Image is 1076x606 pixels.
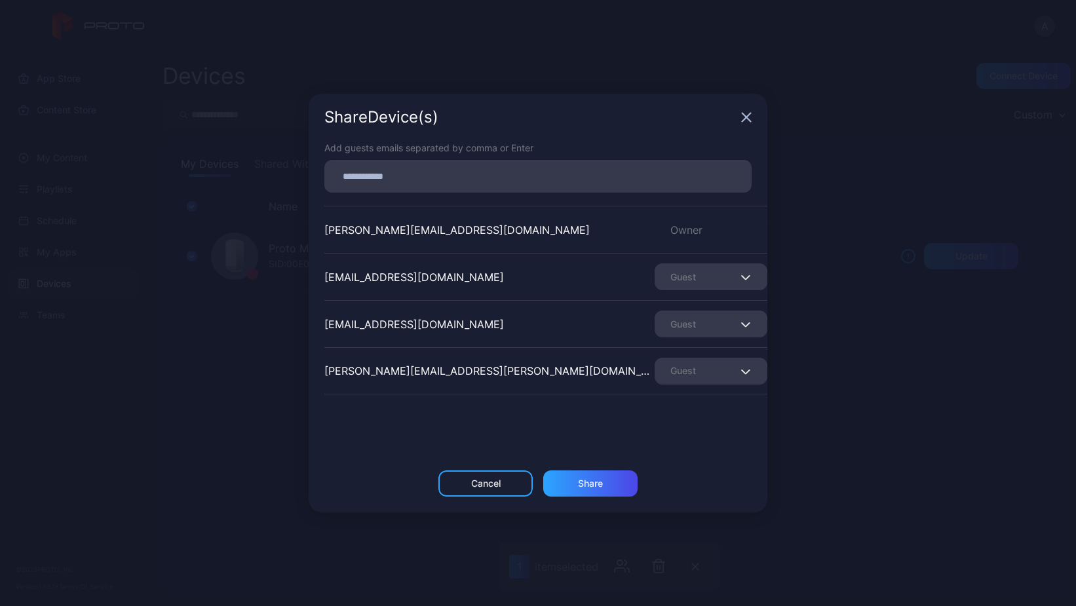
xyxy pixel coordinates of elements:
[438,470,533,497] button: Cancel
[543,470,638,497] button: Share
[655,222,767,238] div: Owner
[655,358,767,385] button: Guest
[324,363,655,379] div: [PERSON_NAME][EMAIL_ADDRESS][PERSON_NAME][DOMAIN_NAME]
[655,263,767,290] button: Guest
[471,478,501,489] div: Cancel
[324,269,504,285] div: [EMAIL_ADDRESS][DOMAIN_NAME]
[324,316,504,332] div: [EMAIL_ADDRESS][DOMAIN_NAME]
[324,141,752,155] div: Add guests emails separated by comma or Enter
[324,109,736,125] div: Share Device (s)
[324,222,590,238] div: [PERSON_NAME][EMAIL_ADDRESS][DOMAIN_NAME]
[578,478,603,489] div: Share
[655,311,767,337] button: Guest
